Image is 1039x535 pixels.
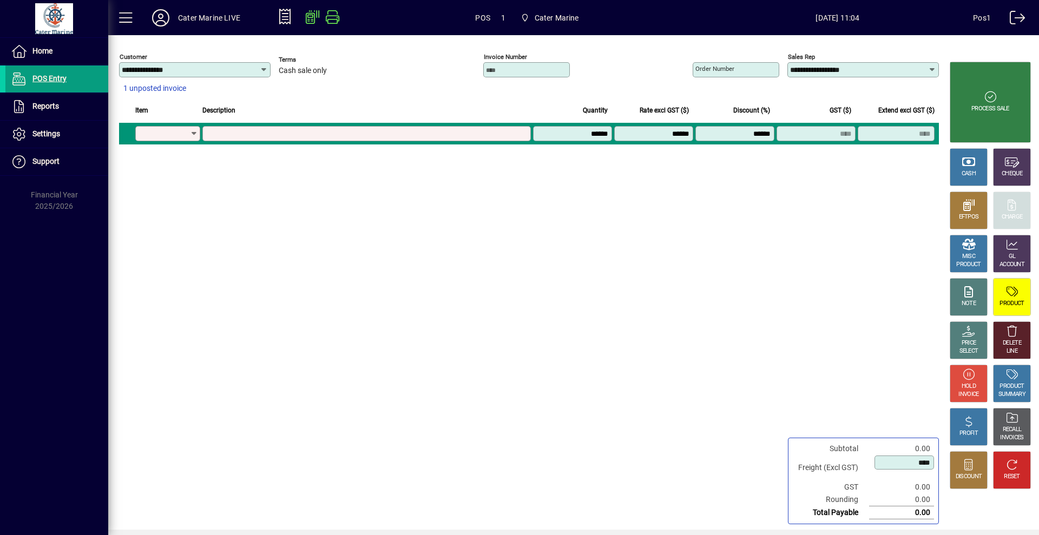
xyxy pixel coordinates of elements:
span: 1 [501,9,505,27]
td: 0.00 [869,442,934,455]
mat-label: Order number [695,65,734,72]
span: POS Entry [32,74,67,83]
div: Pos1 [973,9,991,27]
span: 1 unposted invoice [123,83,186,94]
td: Rounding [793,493,869,506]
a: Home [5,38,108,65]
div: SUMMARY [998,391,1025,399]
span: Discount (%) [733,104,770,116]
mat-label: Sales rep [788,53,815,61]
span: Rate excl GST ($) [640,104,689,116]
span: Extend excl GST ($) [878,104,935,116]
div: GL [1009,253,1016,261]
div: SELECT [959,347,978,355]
div: MISC [962,253,975,261]
div: Cater Marine LIVE [178,9,240,27]
span: Cater Marine [516,8,583,28]
span: Terms [279,56,344,63]
td: 0.00 [869,481,934,493]
div: INVOICE [958,391,978,399]
div: CASH [962,170,976,178]
div: INVOICES [1000,434,1023,442]
a: Logout [1002,2,1025,37]
button: 1 unposted invoice [119,79,190,98]
span: Cash sale only [279,67,327,75]
div: PRODUCT [999,382,1024,391]
div: EFTPOS [959,213,979,221]
mat-label: Customer [120,53,147,61]
td: 0.00 [869,493,934,506]
span: Description [202,104,235,116]
button: Profile [143,8,178,28]
div: DELETE [1003,339,1021,347]
div: RESET [1004,473,1020,481]
div: PRODUCT [999,300,1024,308]
div: ACCOUNT [999,261,1024,269]
div: LINE [1007,347,1017,355]
div: PRODUCT [956,261,981,269]
span: Reports [32,102,59,110]
td: Subtotal [793,442,869,455]
span: GST ($) [830,104,851,116]
span: Quantity [583,104,608,116]
span: Item [135,104,148,116]
td: Total Payable [793,506,869,519]
td: 0.00 [869,506,934,519]
span: Support [32,157,60,166]
a: Support [5,148,108,175]
span: POS [475,9,490,27]
div: PROCESS SALE [971,105,1009,113]
div: NOTE [962,300,976,308]
td: Freight (Excl GST) [793,455,869,481]
span: [DATE] 11:04 [702,9,974,27]
span: Cater Marine [535,9,579,27]
div: CHEQUE [1002,170,1022,178]
span: Settings [32,129,60,138]
div: RECALL [1003,426,1022,434]
a: Reports [5,93,108,120]
a: Settings [5,121,108,148]
div: DISCOUNT [956,473,982,481]
mat-label: Invoice number [484,53,527,61]
span: Home [32,47,52,55]
div: PROFIT [959,430,978,438]
div: PRICE [962,339,976,347]
td: GST [793,481,869,493]
div: HOLD [962,382,976,391]
div: CHARGE [1002,213,1023,221]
